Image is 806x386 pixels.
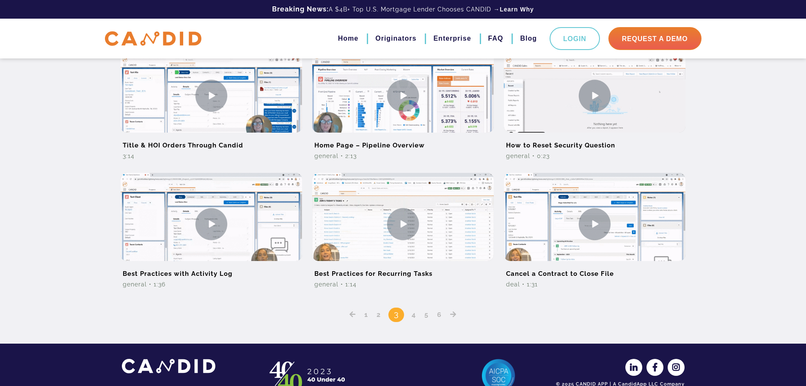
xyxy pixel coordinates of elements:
[312,173,494,275] img: Best Practices for Recurring Tasks Video
[504,280,685,289] div: Deal • 1:31
[121,261,302,280] h2: Best Practices with Activity Log
[312,44,494,147] img: Home Page – Pipeline Overview Video
[116,295,691,322] nav: Posts pagination
[312,280,494,289] div: General • 1:14
[312,261,494,280] h2: Best Practices for Recurring Tasks
[388,308,404,322] span: 3
[312,133,494,152] h2: Home Page – Pipeline Overview
[504,173,685,275] img: Cancel a Contract to Close File Video
[374,311,384,319] a: 2
[504,261,685,280] h2: Cancel a Contract to Close File
[504,133,685,152] h2: How to Reset Security Question
[608,27,701,50] a: Request A Demo
[488,31,503,46] a: FAQ
[122,359,215,373] img: CANDID APP
[550,27,600,50] a: Login
[500,5,534,14] a: Learn Why
[434,311,445,319] a: 6
[421,311,432,319] a: 5
[409,311,419,319] a: 4
[504,44,685,147] img: How to Reset Security Question Video
[121,280,302,289] div: General • 1:36
[105,31,201,46] img: CANDID APP
[312,152,494,160] div: General • 2:13
[375,31,416,46] a: Originators
[504,152,685,160] div: General • 0:23
[121,152,302,160] div: 3:14
[121,133,302,152] h2: Title & HOI Orders Through Candid
[272,5,329,13] b: Breaking News:
[520,31,537,46] a: Blog
[361,311,371,319] a: 1
[121,173,302,275] img: Best Practices with Activity Log Video
[433,31,471,46] a: Enterprise
[121,44,302,147] img: Title & HOI Orders Through Candid Video
[338,31,358,46] a: Home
